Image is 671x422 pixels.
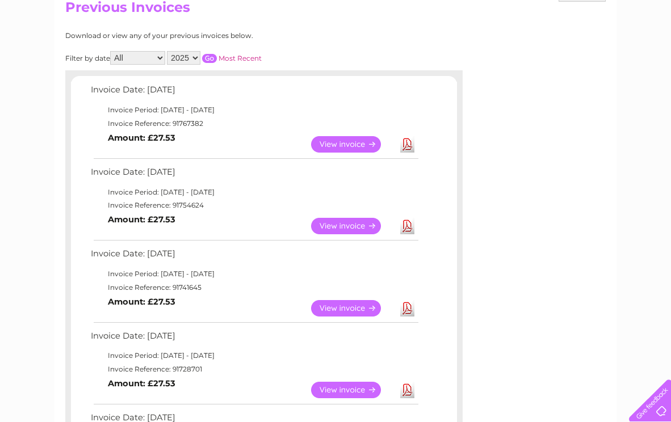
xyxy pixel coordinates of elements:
[88,103,420,117] td: Invoice Period: [DATE] - [DATE]
[500,48,525,57] a: Energy
[311,382,395,398] a: View
[108,214,175,225] b: Amount: £27.53
[88,267,420,281] td: Invoice Period: [DATE] - [DATE]
[108,297,175,307] b: Amount: £27.53
[88,349,420,362] td: Invoice Period: [DATE] - [DATE]
[88,199,420,212] td: Invoice Reference: 91754624
[88,82,420,103] td: Invoice Date: [DATE]
[88,328,420,349] td: Invoice Date: [DATE]
[311,218,395,234] a: View
[400,300,414,317] a: Download
[108,378,175,389] b: Amount: £27.53
[88,164,420,185] td: Invoice Date: [DATE]
[531,48,565,57] a: Telecoms
[88,246,420,267] td: Invoice Date: [DATE]
[65,32,363,40] div: Download or view any of your previous invoices below.
[400,382,414,398] a: Download
[457,6,535,20] a: 0333 014 3131
[88,362,420,376] td: Invoice Reference: 91728701
[311,136,395,153] a: View
[65,51,363,65] div: Filter by date
[400,136,414,153] a: Download
[311,300,395,317] a: View
[219,54,262,62] a: Most Recent
[400,218,414,234] a: Download
[88,185,420,199] td: Invoice Period: [DATE] - [DATE]
[23,29,81,64] img: logo.png
[595,48,623,57] a: Contact
[634,48,660,57] a: Log out
[88,281,420,294] td: Invoice Reference: 91741645
[572,48,589,57] a: Blog
[88,117,420,130] td: Invoice Reference: 91767382
[68,6,605,55] div: Clear Business is a trading name of Verastar Limited (registered in [GEOGRAPHIC_DATA] No. 3667643...
[471,48,493,57] a: Water
[108,133,175,143] b: Amount: £27.53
